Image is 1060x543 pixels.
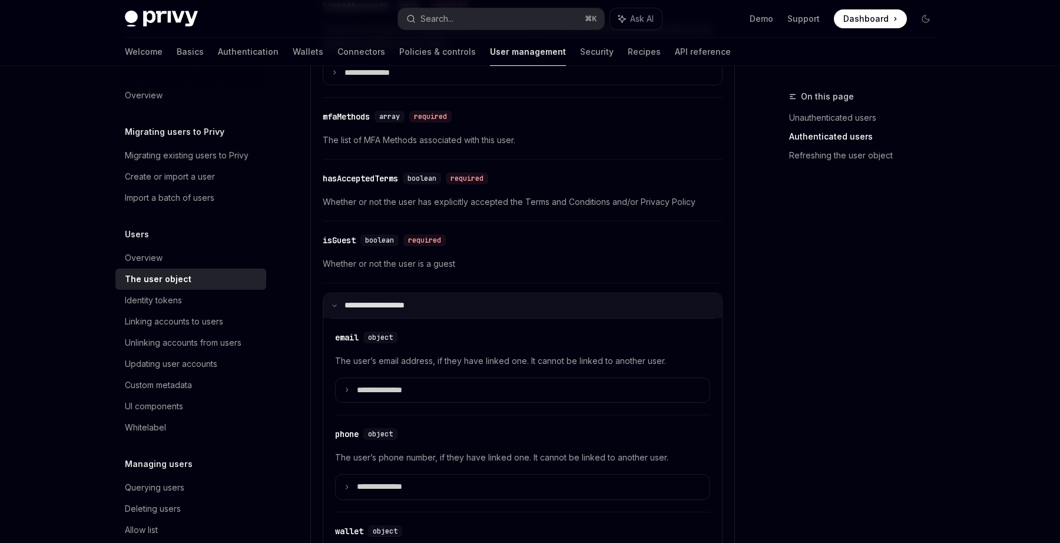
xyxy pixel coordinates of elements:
[323,111,370,122] div: mfaMethods
[675,38,731,66] a: API reference
[115,269,266,290] a: The user object
[115,417,266,438] a: Whitelabel
[218,38,279,66] a: Authentication
[125,251,163,265] div: Overview
[379,112,400,121] span: array
[368,429,393,439] span: object
[335,428,359,440] div: phone
[125,457,193,471] h5: Managing users
[446,173,488,184] div: required
[801,90,854,104] span: On this page
[789,146,945,165] a: Refreshing the user object
[125,357,217,371] div: Updating user accounts
[115,332,266,353] a: Unlinking accounts from users
[125,88,163,102] div: Overview
[368,333,393,342] span: object
[365,236,394,245] span: boolean
[323,257,723,271] span: Whether or not the user is a guest
[115,519,266,541] a: Allow list
[125,523,158,537] div: Allow list
[115,247,266,269] a: Overview
[115,375,266,396] a: Custom metadata
[125,38,163,66] a: Welcome
[916,9,935,28] button: Toggle dark mode
[834,9,907,28] a: Dashboard
[115,477,266,498] a: Querying users
[125,421,166,435] div: Whitelabel
[335,354,710,368] span: The user’s email address, if they have linked one. It cannot be linked to another user.
[115,353,266,375] a: Updating user accounts
[843,13,889,25] span: Dashboard
[610,8,662,29] button: Ask AI
[403,234,446,246] div: required
[125,399,183,413] div: UI components
[420,12,453,26] div: Search...
[580,38,614,66] a: Security
[789,127,945,146] a: Authenticated users
[585,14,597,24] span: ⌘ K
[750,13,773,25] a: Demo
[125,170,215,184] div: Create or import a user
[125,227,149,241] h5: Users
[789,108,945,127] a: Unauthenticated users
[125,481,184,495] div: Querying users
[337,38,385,66] a: Connectors
[125,336,241,350] div: Unlinking accounts from users
[125,502,181,516] div: Deleting users
[787,13,820,25] a: Support
[115,396,266,417] a: UI components
[323,173,398,184] div: hasAcceptedTerms
[125,378,192,392] div: Custom metadata
[125,191,214,205] div: Import a batch of users
[115,290,266,311] a: Identity tokens
[373,527,397,536] span: object
[115,85,266,106] a: Overview
[125,272,191,286] div: The user object
[490,38,566,66] a: User management
[115,498,266,519] a: Deleting users
[115,187,266,208] a: Import a batch of users
[335,451,710,465] span: The user’s phone number, if they have linked one. It cannot be linked to another user.
[115,145,266,166] a: Migrating existing users to Privy
[115,166,266,187] a: Create or import a user
[323,133,723,147] span: The list of MFA Methods associated with this user.
[125,11,198,27] img: dark logo
[398,8,604,29] button: Search...⌘K
[409,111,452,122] div: required
[293,38,323,66] a: Wallets
[125,125,224,139] h5: Migrating users to Privy
[323,195,723,209] span: Whether or not the user has explicitly accepted the Terms and Conditions and/or Privacy Policy
[335,332,359,343] div: email
[177,38,204,66] a: Basics
[628,38,661,66] a: Recipes
[323,234,356,246] div: isGuest
[115,311,266,332] a: Linking accounts to users
[125,148,249,163] div: Migrating existing users to Privy
[335,525,363,537] div: wallet
[408,174,436,183] span: boolean
[125,293,182,307] div: Identity tokens
[399,38,476,66] a: Policies & controls
[125,314,223,329] div: Linking accounts to users
[630,13,654,25] span: Ask AI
